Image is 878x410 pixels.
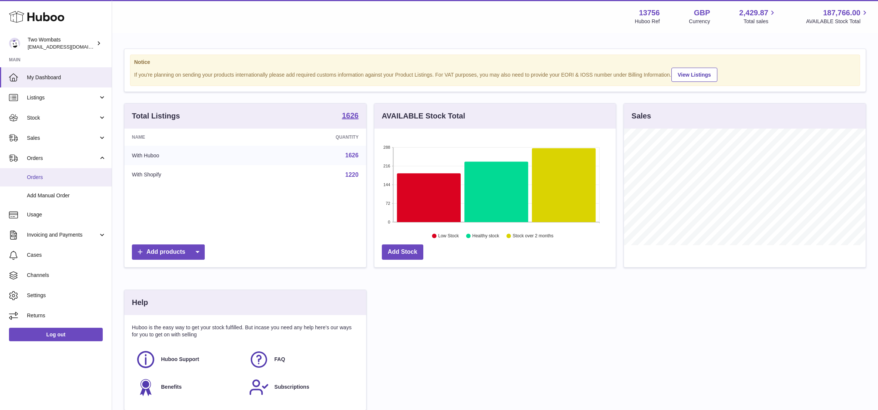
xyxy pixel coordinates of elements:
[383,182,390,187] text: 144
[27,135,98,142] span: Sales
[28,44,110,50] span: [EMAIL_ADDRESS][DOMAIN_NAME]
[255,129,366,146] th: Quantity
[27,231,98,238] span: Invoicing and Payments
[27,292,106,299] span: Settings
[472,234,500,239] text: Healthy stock
[27,174,106,181] span: Orders
[161,356,199,363] span: Huboo Support
[274,356,285,363] span: FAQ
[132,298,148,308] h3: Help
[27,211,106,218] span: Usage
[383,164,390,168] text: 216
[739,8,777,25] a: 2,429.87 Total sales
[161,383,182,391] span: Benefits
[27,114,98,121] span: Stock
[383,145,390,149] text: 288
[249,377,355,397] a: Subscriptions
[27,252,106,259] span: Cases
[345,172,359,178] a: 1220
[806,18,869,25] span: AVAILABLE Stock Total
[513,234,553,239] text: Stock over 2 months
[689,18,710,25] div: Currency
[28,36,95,50] div: Two Wombats
[823,8,860,18] span: 187,766.00
[27,312,106,319] span: Returns
[671,68,717,82] a: View Listings
[134,59,856,66] strong: Notice
[386,201,390,206] text: 72
[27,94,98,101] span: Listings
[274,383,309,391] span: Subscriptions
[132,111,180,121] h3: Total Listings
[136,349,241,370] a: Huboo Support
[124,146,255,165] td: With Huboo
[9,38,20,49] img: cormac@twowombats.com
[639,8,660,18] strong: 13756
[635,18,660,25] div: Huboo Ref
[743,18,777,25] span: Total sales
[132,324,359,338] p: Huboo is the easy way to get your stock fulfilled. But incase you need any help here's our ways f...
[342,112,359,121] a: 1626
[132,244,205,260] a: Add products
[382,111,465,121] h3: AVAILABLE Stock Total
[27,155,98,162] span: Orders
[27,192,106,199] span: Add Manual Order
[9,328,103,341] a: Log out
[345,152,359,158] a: 1626
[694,8,710,18] strong: GBP
[342,112,359,119] strong: 1626
[27,272,106,279] span: Channels
[739,8,769,18] span: 2,429.87
[136,377,241,397] a: Benefits
[124,129,255,146] th: Name
[124,165,255,185] td: With Shopify
[27,74,106,81] span: My Dashboard
[134,67,856,82] div: If you're planning on sending your products internationally please add required customs informati...
[806,8,869,25] a: 187,766.00 AVAILABLE Stock Total
[382,244,423,260] a: Add Stock
[388,220,390,224] text: 0
[249,349,355,370] a: FAQ
[631,111,651,121] h3: Sales
[438,234,459,239] text: Low Stock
